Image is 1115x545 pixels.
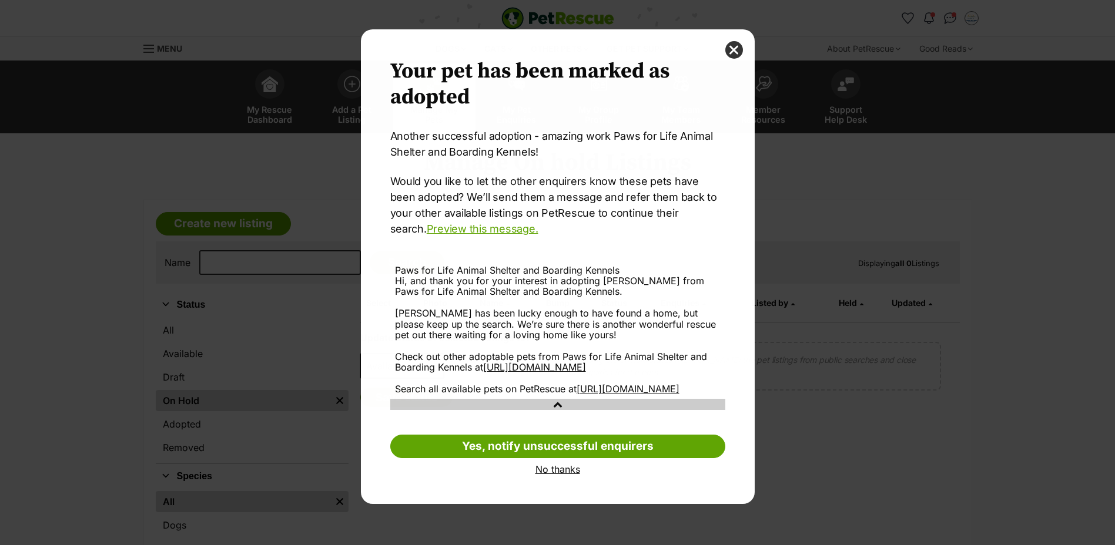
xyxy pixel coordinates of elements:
[390,59,725,110] h2: Your pet has been marked as adopted
[395,264,620,276] span: Paws for Life Animal Shelter and Boarding Kennels
[390,128,725,160] p: Another successful adoption - amazing work Paws for Life Animal Shelter and Boarding Kennels!
[390,464,725,475] a: No thanks
[427,223,538,235] a: Preview this message.
[390,435,725,458] a: Yes, notify unsuccessful enquirers
[483,361,586,373] a: [URL][DOMAIN_NAME]
[390,173,725,237] p: Would you like to let the other enquirers know these pets have been adopted? We’ll send them a me...
[577,383,679,395] a: [URL][DOMAIN_NAME]
[725,41,743,59] button: close
[395,275,721,394] div: Hi, and thank you for your interest in adopting [PERSON_NAME] from Paws for Life Animal Shelter a...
